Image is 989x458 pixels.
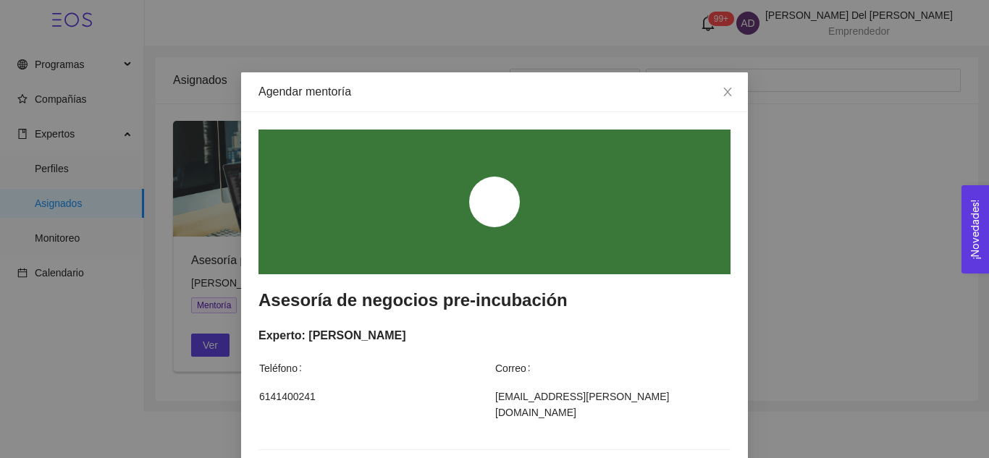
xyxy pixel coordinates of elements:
span: Teléfono [259,360,308,376]
span: [EMAIL_ADDRESS][PERSON_NAME][DOMAIN_NAME] [495,389,730,420]
div: Agendar mentoría [258,84,731,100]
span: close [722,86,733,98]
span: 6141400241 [259,389,494,404]
span: Correo [495,360,536,376]
h3: Asesoría de negocios pre-incubación [258,289,731,312]
button: Open Feedback Widget [961,185,989,273]
div: Experto: [PERSON_NAME] [258,326,731,344]
button: Close [707,72,748,113]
